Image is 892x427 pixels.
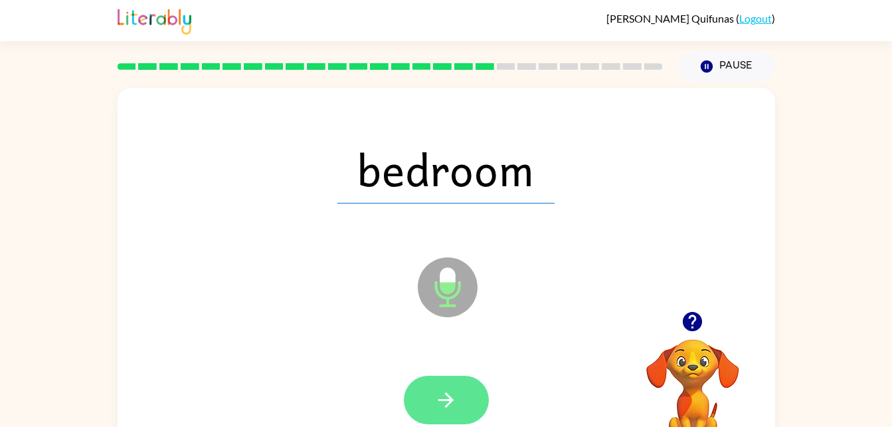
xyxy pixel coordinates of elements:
div: ( ) [606,12,775,25]
a: Logout [739,12,772,25]
span: [PERSON_NAME] Quifunas [606,12,736,25]
img: Literably [118,5,191,35]
span: bedroom [337,134,555,204]
button: Pause [679,51,775,82]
